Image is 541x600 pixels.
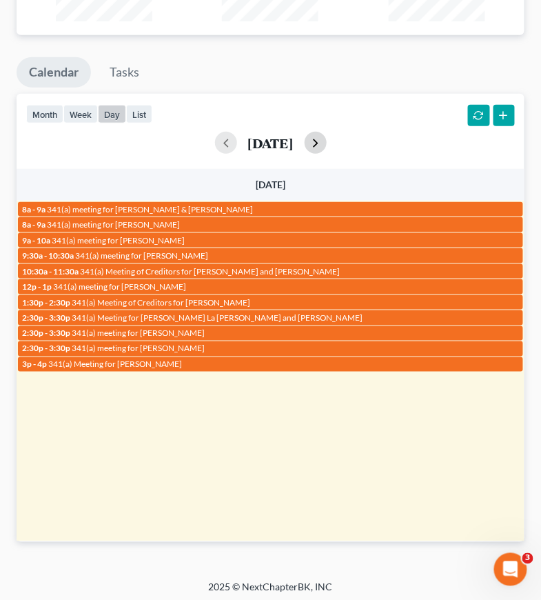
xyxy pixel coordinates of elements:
[522,553,533,564] span: 3
[22,328,70,339] span: 2:30p - 3:30p
[22,266,79,277] span: 10:30a - 11:30a
[98,105,126,123] button: day
[22,235,50,246] span: 9a - 10a
[75,250,208,261] span: 341(a) meeting for [PERSON_NAME]
[17,57,91,88] a: Calendar
[248,136,294,150] h2: [DATE]
[47,204,253,214] span: 341(a) meeting for [PERSON_NAME] & [PERSON_NAME]
[22,204,45,214] span: 8a - 9a
[126,105,152,123] button: list
[22,312,70,323] span: 2:30p - 3:30p
[22,219,45,230] span: 8a - 9a
[72,312,363,323] span: 341(a) Meeting for [PERSON_NAME] La [PERSON_NAME] and [PERSON_NAME]
[53,281,186,292] span: 341(a) meeting for [PERSON_NAME]
[72,343,205,354] span: 341(a) meeting for [PERSON_NAME]
[22,343,70,354] span: 2:30p - 3:30p
[22,281,52,292] span: 12p - 1p
[47,219,180,230] span: 341(a) meeting for [PERSON_NAME]
[22,250,74,261] span: 9:30a - 10:30a
[72,297,250,308] span: 341(a) Meeting of Creditors for [PERSON_NAME]
[63,105,98,123] button: week
[52,235,185,246] span: 341(a) meeting for [PERSON_NAME]
[22,359,47,370] span: 3p - 4p
[22,297,70,308] span: 1:30p - 2:30p
[494,553,527,586] iframe: Intercom live chat
[256,179,285,190] span: [DATE]
[80,266,340,277] span: 341(a) Meeting of Creditors for [PERSON_NAME] and [PERSON_NAME]
[26,105,63,123] button: month
[48,359,182,370] span: 341(a) Meeting for [PERSON_NAME]
[72,328,205,339] span: 341(a) meeting for [PERSON_NAME]
[97,57,152,88] a: Tasks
